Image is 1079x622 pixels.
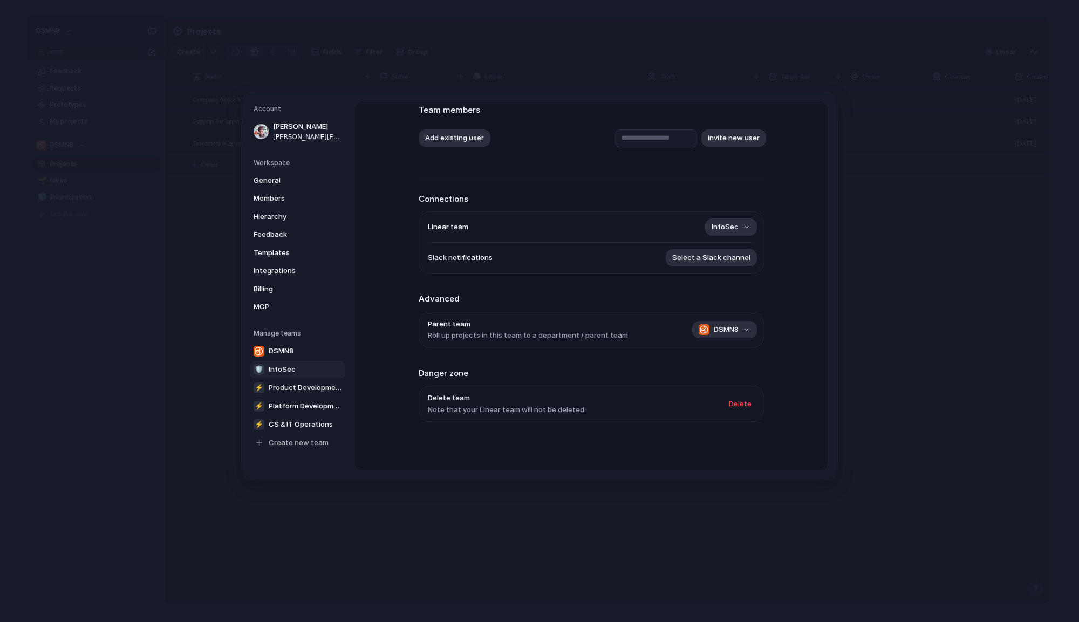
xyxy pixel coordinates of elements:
div: ⚡ [254,400,264,411]
a: Hierarchy [250,208,344,225]
a: 🛡InfoSec [250,360,345,378]
span: Integrations [254,265,323,276]
a: ⚡Product Development [250,379,345,396]
a: General [250,172,344,189]
span: Linear team [428,222,468,233]
a: MCP [250,298,344,316]
button: Delete [722,395,758,412]
span: Parent team [428,318,628,329]
span: Product Development [269,382,342,393]
span: Delete [729,399,752,409]
span: MCP [254,302,323,312]
a: Templates [250,244,344,261]
h2: Team members [419,104,764,117]
h2: Advanced [419,293,764,305]
span: Delete team [428,393,584,404]
span: [PERSON_NAME][EMAIL_ADDRESS][PERSON_NAME][DOMAIN_NAME] [273,132,342,141]
span: Note that your Linear team will not be deleted [428,404,584,415]
span: Members [254,193,323,204]
span: DSMN8 [269,346,293,357]
a: ⚡Platform Development [250,397,345,414]
h5: Manage teams [254,328,344,338]
a: ⚡CS & IT Operations [250,415,345,433]
span: Select a Slack channel [672,252,750,263]
span: Slack notifications [428,252,493,263]
button: Invite new user [701,129,766,147]
span: Hierarchy [254,211,323,222]
span: Billing [254,283,323,294]
span: InfoSec [269,364,296,375]
span: Platform Development [269,401,342,412]
span: Create new team [269,438,329,448]
span: [PERSON_NAME] [273,121,342,132]
h2: Danger zone [419,367,764,379]
button: Select a Slack channel [666,249,757,266]
span: DSMN8 [714,324,739,335]
div: 🛡 [254,364,264,374]
button: InfoSec [705,218,757,236]
h5: Account [254,104,344,114]
span: Roll up projects in this team to a department / parent team [428,330,628,341]
h5: Workspace [254,158,344,167]
span: Feedback [254,229,323,240]
div: ⚡ [254,382,264,393]
h2: Connections [419,193,764,205]
span: General [254,175,323,186]
a: DSMN8 [250,342,345,359]
span: InfoSec [712,222,739,233]
span: CS & IT Operations [269,419,333,430]
button: DSMN8 [692,321,757,338]
a: [PERSON_NAME][PERSON_NAME][EMAIL_ADDRESS][PERSON_NAME][DOMAIN_NAME] [250,118,344,145]
a: Integrations [250,262,344,279]
div: ⚡ [254,419,264,429]
span: Templates [254,247,323,258]
a: Billing [250,280,344,297]
a: Members [250,190,344,207]
a: Feedback [250,226,344,243]
button: Add existing user [419,129,490,147]
a: Create new team [250,434,345,451]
